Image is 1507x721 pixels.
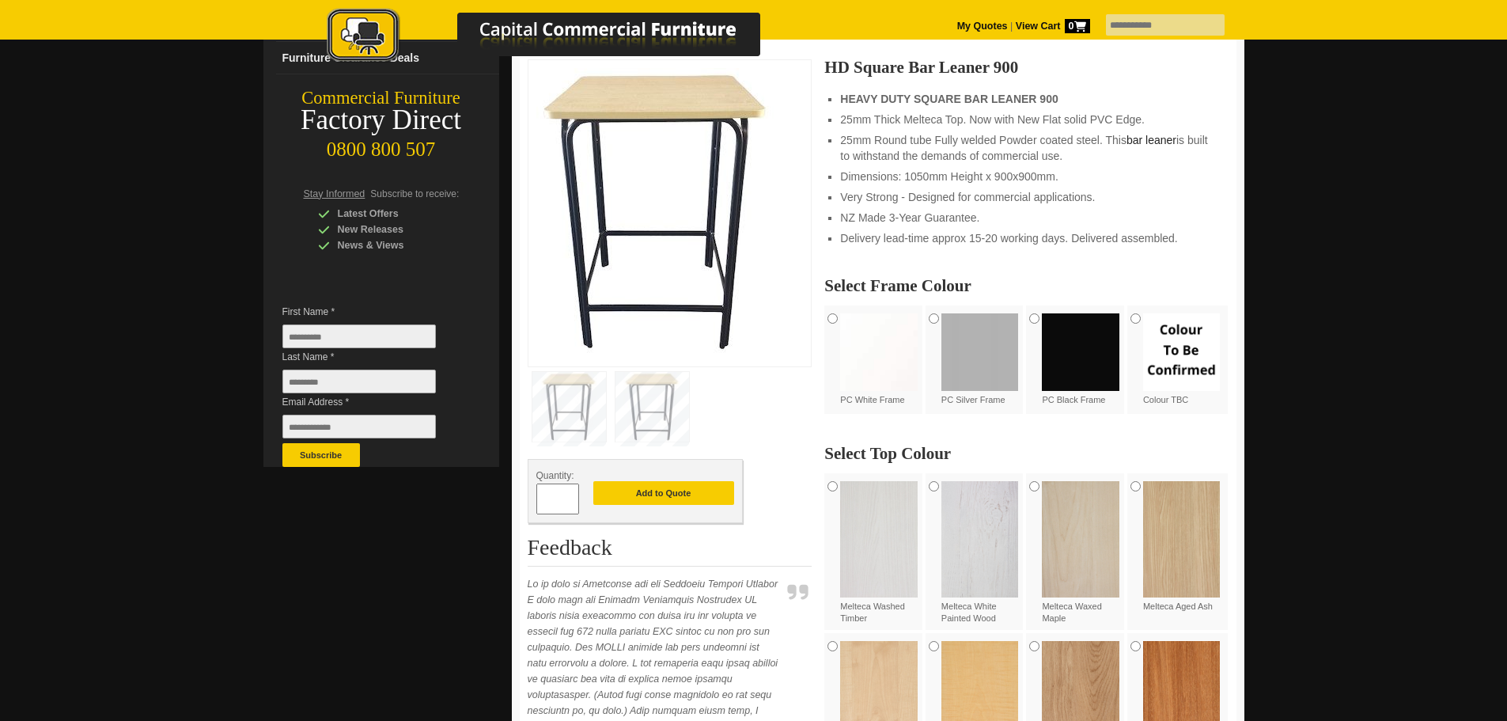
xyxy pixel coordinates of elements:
input: First Name * [282,324,436,348]
li: 25mm Thick Melteca Top. Now with New Flat solid PVC Edge. [840,112,1212,127]
img: Melteca White Painted Wood [941,481,1019,597]
label: Melteca Waxed Maple [1042,481,1119,624]
img: Melteca Waxed Maple [1042,481,1119,597]
label: PC White Frame [840,313,918,406]
img: PC White Frame [840,313,918,391]
a: My Quotes [957,21,1008,32]
div: Factory Direct [263,109,499,131]
div: News & Views [318,237,468,253]
label: Melteca White Painted Wood [941,481,1019,624]
img: PC Black Frame [1042,313,1119,391]
img: Colour TBC [1143,313,1221,391]
label: Colour TBC [1143,313,1221,406]
h2: Select Frame Colour [824,278,1228,294]
label: PC Silver Frame [941,313,1019,406]
input: Email Address * [282,415,436,438]
button: Add to Quote [593,481,734,505]
li: Delivery lead-time approx 15-20 working days. Delivered assembled. [840,230,1212,246]
img: PC Silver Frame [941,313,1019,391]
img: Melteca Aged Ash [1143,481,1221,597]
strong: View Cart [1016,21,1090,32]
span: Stay Informed [304,188,365,199]
h2: Feedback [528,536,812,567]
span: First Name * [282,304,460,320]
input: Last Name * [282,370,436,393]
label: Melteca Washed Timber [840,481,918,624]
div: Commercial Furniture [263,87,499,109]
li: Dimensions: 1050mm Height x 900x900mm. [840,169,1212,184]
div: 0800 800 507 [263,131,499,161]
a: bar leaner [1126,134,1176,146]
div: Latest Offers [318,206,468,222]
li: 25mm Round tube Fully welded Powder coated steel. This is built to withstand the demands of comme... [840,132,1212,164]
strong: HEAVY DUTY SQUARE BAR LEANER 900 [840,93,1058,105]
span: Email Address * [282,394,460,410]
li: Very Strong - Designed for commercial applications. [840,189,1212,205]
img: HD Square Bar Leaner 900x900 [536,68,774,354]
span: 0 [1065,19,1090,33]
button: Subscribe [282,443,360,467]
a: Capital Commercial Furniture Logo [283,8,837,70]
h2: Select Top Colour [824,446,1228,461]
a: View Cart0 [1013,21,1089,32]
span: Subscribe to receive: [370,188,459,199]
li: NZ Made 3-Year Guarantee. [840,210,1212,226]
img: Capital Commercial Furniture Logo [283,8,837,66]
a: Furniture Clearance Deals [276,42,499,74]
span: Last Name * [282,349,460,365]
label: Melteca Aged Ash [1143,481,1221,613]
span: Quantity: [536,470,574,481]
div: New Releases [318,222,468,237]
h3: HD Square Bar Leaner 900 [824,59,1228,75]
label: PC Black Frame [1042,313,1119,406]
img: Melteca Washed Timber [840,481,918,597]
